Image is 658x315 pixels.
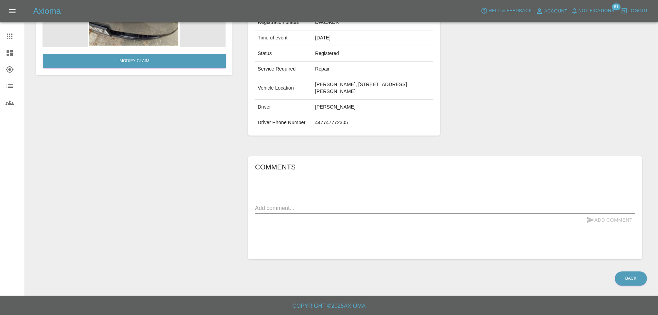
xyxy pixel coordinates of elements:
span: 61 [612,3,620,10]
td: Service Required [255,62,312,77]
td: Registration plates [255,15,312,30]
td: Repair [312,62,433,77]
td: Status [255,46,312,62]
span: Account [544,7,568,15]
span: Notifications [579,7,614,15]
h5: Axioma [33,6,61,17]
span: Logout [628,7,648,15]
td: Driver Phone Number [255,115,312,130]
h6: Comments [255,161,635,173]
a: Modify Claim [43,54,226,68]
td: 447747772305 [312,115,433,130]
h6: Copyright © 2025 Axioma [6,301,652,311]
span: Help & Feedback [488,7,532,15]
td: Time of event [255,30,312,46]
button: Open drawer [4,3,21,19]
button: Notifications [569,6,616,16]
td: [PERSON_NAME], [STREET_ADDRESS][PERSON_NAME] [312,77,433,100]
td: Driver [255,100,312,115]
td: Registered [312,46,433,62]
a: Back [615,271,647,286]
button: Help & Feedback [479,6,533,16]
td: [PERSON_NAME] [312,100,433,115]
td: [DATE] [312,30,433,46]
td: DW25KDX [312,15,433,30]
a: Account [534,6,569,17]
td: Vehicle Location [255,77,312,100]
button: Logout [619,6,650,16]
